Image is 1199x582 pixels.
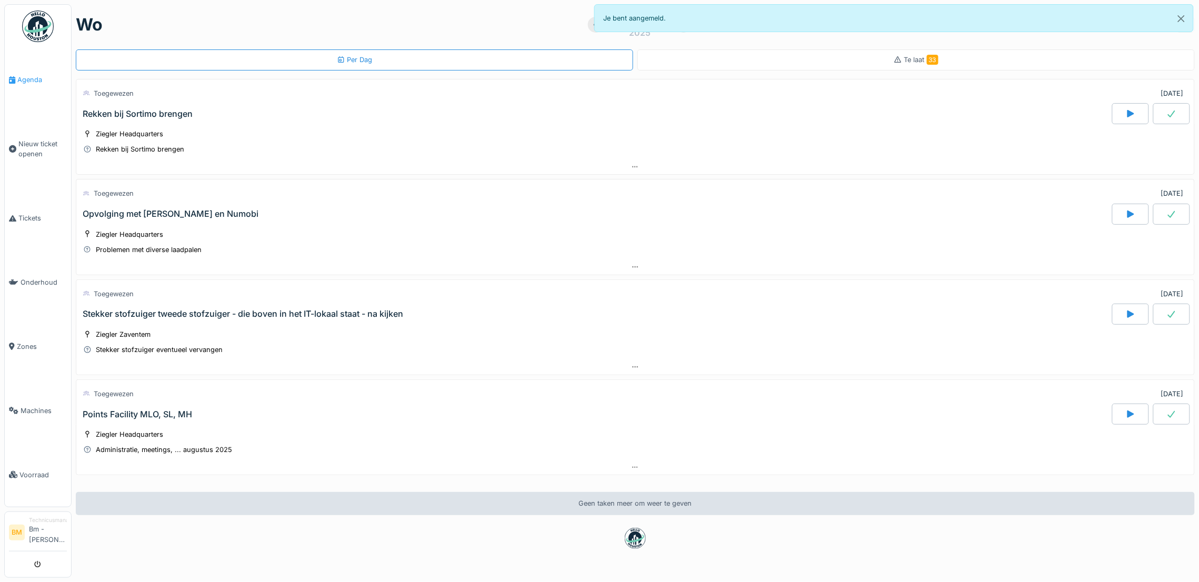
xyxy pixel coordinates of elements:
[5,315,71,379] a: Zones
[21,277,67,287] span: Onderhoud
[19,470,67,480] span: Voorraad
[83,209,258,219] div: Opvolging met [PERSON_NAME] en Numobi
[96,245,202,255] div: Problemen met diverse laadpalen
[629,26,651,39] div: 2025
[5,443,71,507] a: Voorraad
[83,409,192,419] div: Points Facility MLO, SL, MH
[18,213,67,223] span: Tickets
[96,345,223,355] div: Stekker stofzuiger eventueel vervangen
[9,525,25,540] li: BM
[96,144,184,154] div: Rekken bij Sortimo brengen
[96,129,163,139] div: Ziegler Headquarters
[94,88,134,98] div: Toegewezen
[5,186,71,250] a: Tickets
[94,289,134,299] div: Toegewezen
[1170,5,1193,33] button: Close
[904,56,938,64] span: Te laat
[5,378,71,443] a: Machines
[21,406,67,416] span: Machines
[5,112,71,186] a: Nieuw ticket openen
[96,429,163,439] div: Ziegler Headquarters
[96,329,151,339] div: Ziegler Zaventem
[594,4,1194,32] div: Je bent aangemeld.
[76,15,103,35] h1: wo
[22,11,54,42] img: Badge_color-CXgf-gQk.svg
[17,75,67,85] span: Agenda
[1161,88,1184,98] div: [DATE]
[5,48,71,112] a: Agenda
[17,342,67,352] span: Zones
[96,229,163,239] div: Ziegler Headquarters
[337,55,373,65] div: Per Dag
[94,188,134,198] div: Toegewezen
[1161,389,1184,399] div: [DATE]
[29,516,67,524] div: Technicusmanager
[76,492,1195,515] div: Geen taken meer om weer te geven
[83,109,193,119] div: Rekken bij Sortimo brengen
[9,516,67,551] a: BM TechnicusmanagerBm - [PERSON_NAME]
[96,445,232,455] div: Administratie, meetings, ... augustus 2025
[927,55,938,65] span: 33
[29,516,67,549] li: Bm - [PERSON_NAME]
[1161,188,1184,198] div: [DATE]
[18,139,67,159] span: Nieuw ticket openen
[625,528,646,549] img: badge-BVDL4wpA.svg
[94,389,134,399] div: Toegewezen
[83,309,403,319] div: Stekker stofzuiger tweede stofzuiger - die boven in het IT-lokaal staat - na kijken
[5,250,71,315] a: Onderhoud
[1161,289,1184,299] div: [DATE]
